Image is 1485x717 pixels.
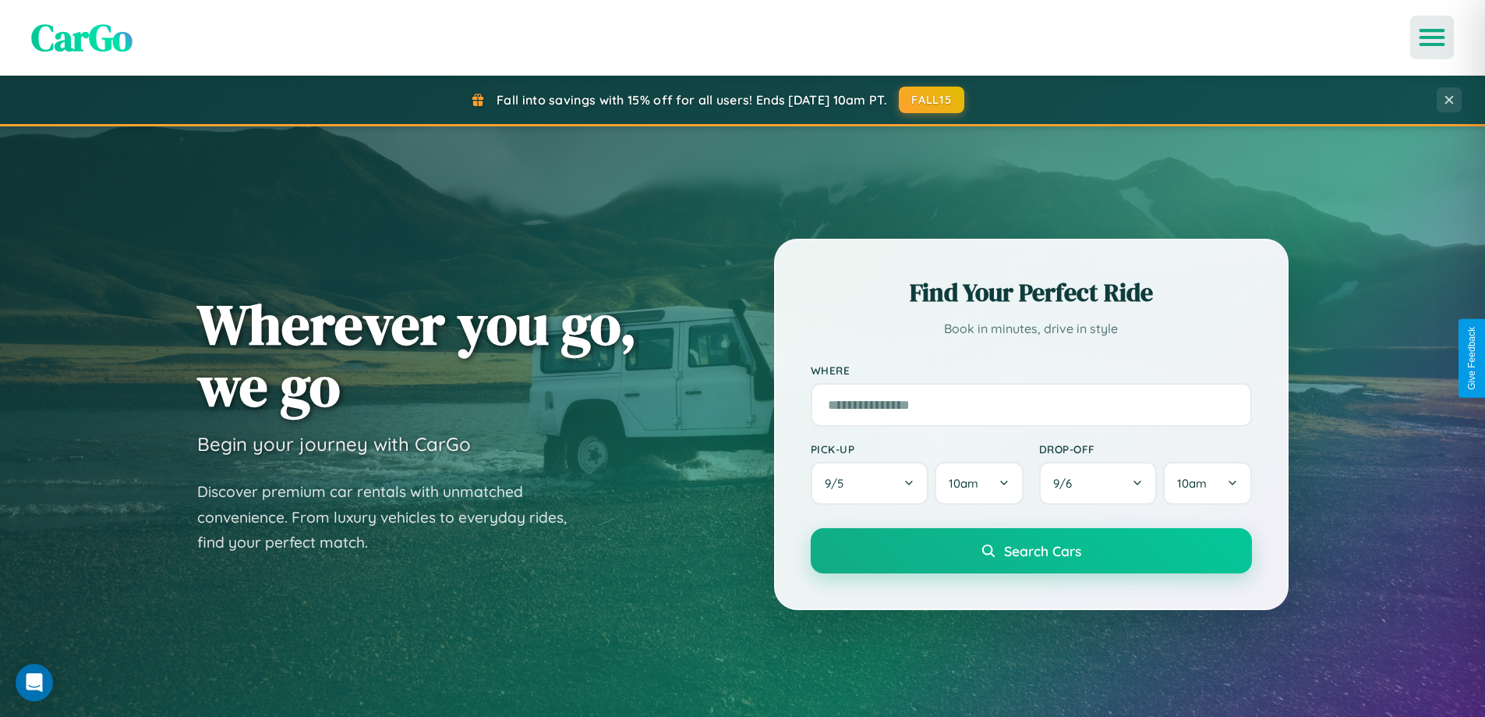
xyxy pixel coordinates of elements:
label: Pick-up [811,442,1024,456]
span: 10am [1177,476,1207,491]
button: Open menu [1410,16,1454,59]
span: 10am [949,476,978,491]
button: 10am [935,462,1023,505]
label: Drop-off [1039,442,1252,456]
p: Discover premium car rentals with unmatched convenience. From luxury vehicles to everyday rides, ... [197,479,587,555]
h2: Find Your Perfect Ride [811,275,1252,310]
button: 9/6 [1039,462,1158,505]
h1: Wherever you go, we go [197,293,637,417]
button: 10am [1163,462,1251,505]
span: 9 / 5 [825,476,851,491]
button: 9/5 [811,462,929,505]
span: 9 / 6 [1053,476,1080,491]
div: Give Feedback [1466,327,1477,390]
div: Open Intercom Messenger [16,664,53,701]
label: Where [811,364,1252,377]
button: FALL15 [899,87,964,113]
p: Book in minutes, drive in style [811,318,1252,340]
span: CarGo [31,12,133,63]
span: Search Cars [1004,542,1081,559]
span: Fall into savings with 15% off for all users! Ends [DATE] 10am PT. [497,92,887,108]
h3: Begin your journey with CarGo [197,432,471,456]
button: Search Cars [811,528,1252,573]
